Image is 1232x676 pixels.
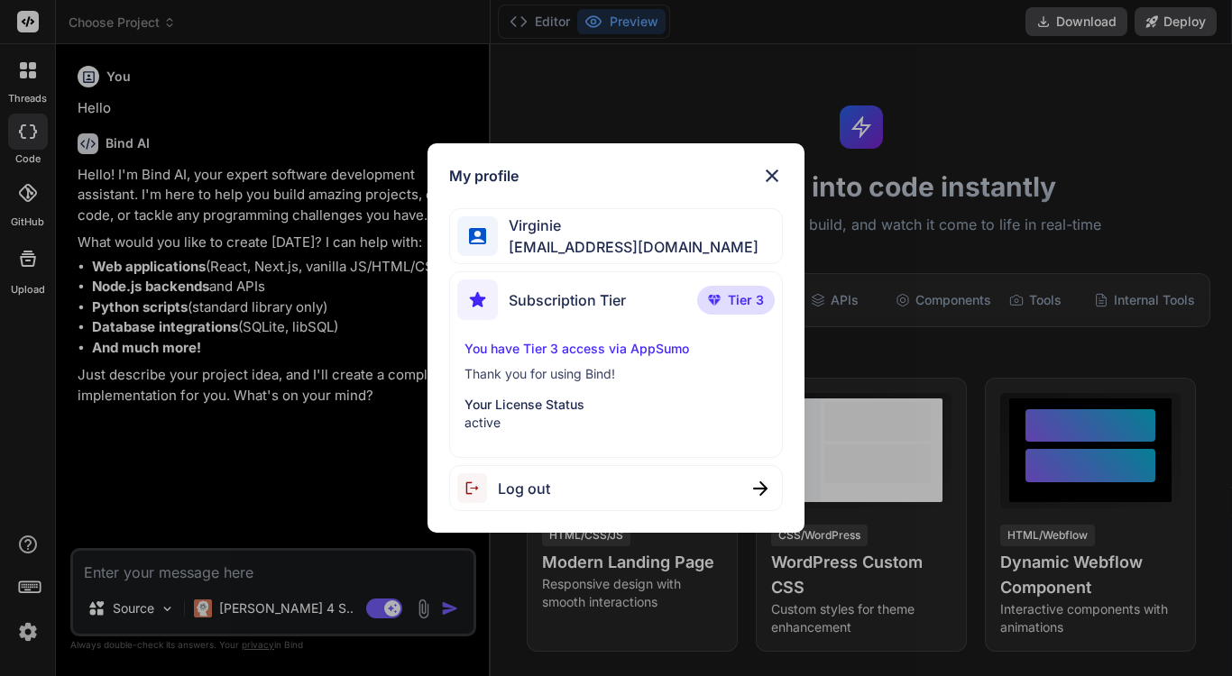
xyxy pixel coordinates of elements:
img: close [753,481,768,496]
span: Subscription Tier [509,289,626,311]
img: premium [708,295,721,306]
h1: My profile [449,165,519,187]
span: Virginie [498,215,759,236]
p: Your License Status [464,396,767,414]
p: Thank you for using Bind! [464,365,767,383]
p: You have Tier 3 access via AppSumo [464,340,767,358]
span: Tier 3 [728,291,764,309]
span: Log out [498,478,550,499]
span: [EMAIL_ADDRESS][DOMAIN_NAME] [498,236,759,258]
p: active [464,414,767,432]
img: subscription [457,279,498,320]
img: profile [469,228,486,245]
img: logout [457,473,498,503]
img: close [761,165,783,187]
